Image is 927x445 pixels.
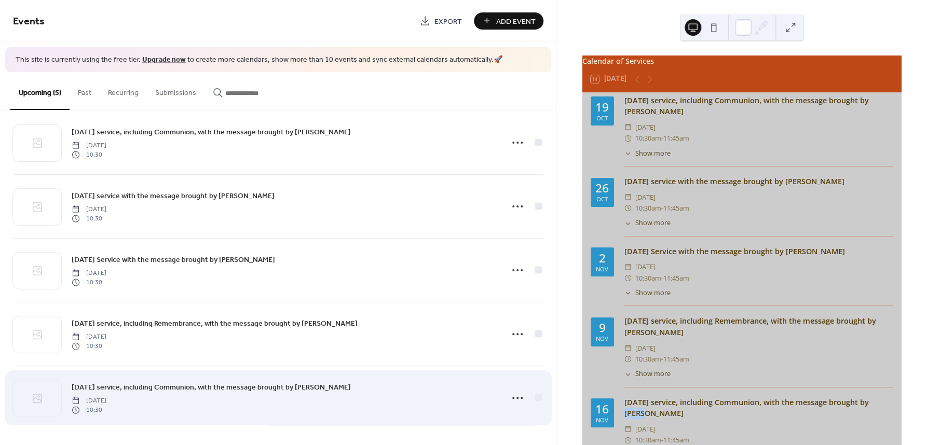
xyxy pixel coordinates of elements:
div: 26 [595,183,609,194]
button: Submissions [147,72,205,109]
div: [DATE] service, including Communion, with the message brought by [PERSON_NAME] [624,95,893,117]
div: ​ [624,122,632,133]
button: Past [70,72,100,109]
span: [DATE] [635,122,656,133]
span: [DATE] [635,261,656,272]
span: Show more [635,218,671,228]
div: [DATE] service with the message brought by [PERSON_NAME] [624,176,893,187]
span: 11:45am [663,354,689,365]
span: [DATE] [635,192,656,203]
div: Oct [596,196,608,202]
div: Oct [596,115,608,121]
div: ​ [624,424,632,435]
span: - [661,133,663,144]
a: [DATE] service, including Remembrance, with the message brought by [PERSON_NAME] [72,317,358,329]
span: [DATE] [635,343,656,354]
span: 10:30am [635,203,661,214]
span: 10:30am [635,133,661,144]
div: [DATE] Service with the message brought by [PERSON_NAME] [624,246,893,257]
div: ​ [624,149,632,159]
div: Nov [596,417,608,423]
span: [DATE] [72,204,106,214]
div: Nov [596,336,608,341]
button: ​Show more [624,369,671,379]
span: Add Event [496,16,536,27]
div: 19 [595,102,609,114]
button: ​Show more [624,149,671,159]
div: 9 [599,322,606,334]
div: ​ [624,288,632,298]
span: 10:30 [72,406,106,415]
a: [DATE] service with the message brought by [PERSON_NAME] [72,190,275,202]
span: 11:45am [663,133,689,144]
span: 11:45am [663,203,689,214]
span: - [661,203,663,214]
div: ​ [624,133,632,144]
span: This site is currently using the free tier. to create more calendars, show more than 10 events an... [16,55,502,65]
button: Upcoming (5) [10,72,70,110]
span: 10:30am [635,273,661,284]
a: [DATE] service, including Communion, with the message brought by [PERSON_NAME] [72,126,351,138]
div: 16 [595,404,609,415]
div: ​ [624,354,632,365]
div: 2 [599,253,606,265]
span: [DATE] Service with the message brought by [PERSON_NAME] [72,254,275,265]
span: Show more [635,149,671,159]
div: Nov [596,266,608,272]
div: ​ [624,273,632,284]
span: [DATE] [72,332,106,341]
button: ​Show more [624,218,671,228]
span: 10:30 [72,214,106,224]
span: Show more [635,288,671,298]
span: 10:30 [72,150,106,160]
a: Export [412,12,470,30]
button: Recurring [100,72,147,109]
span: - [661,354,663,365]
a: Upgrade now [142,53,186,67]
div: ​ [624,261,632,272]
div: ​ [624,369,632,379]
div: Calendar of Services [582,55,902,67]
span: [DATE] [72,396,106,405]
div: [DATE] service, including Communion, with the message brought by [PERSON_NAME] [624,397,893,419]
div: ​ [624,343,632,354]
div: ​ [624,192,632,203]
a: [DATE] service, including Communion, with the message brought by [PERSON_NAME] [72,381,351,393]
button: Add Event [474,12,543,30]
span: [DATE] service, including Communion, with the message brought by [PERSON_NAME] [72,127,351,137]
div: ​ [624,218,632,228]
span: 10:30am [635,354,661,365]
div: [DATE] service, including Remembrance, with the message brought by [PERSON_NAME] [624,315,893,338]
span: Export [434,16,462,27]
span: [DATE] [72,141,106,150]
span: [DATE] [72,268,106,277]
span: 10:30 [72,278,106,287]
span: - [661,273,663,284]
span: [DATE] service, including Communion, with the message brought by [PERSON_NAME] [72,382,351,393]
span: 10:30 [72,342,106,351]
span: [DATE] [635,424,656,435]
button: ​Show more [624,288,671,298]
span: [DATE] service with the message brought by [PERSON_NAME] [72,190,275,201]
span: Show more [635,369,671,379]
span: 11:45am [663,273,689,284]
div: ​ [624,203,632,214]
a: [DATE] Service with the message brought by [PERSON_NAME] [72,254,275,266]
span: Events [13,11,45,32]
